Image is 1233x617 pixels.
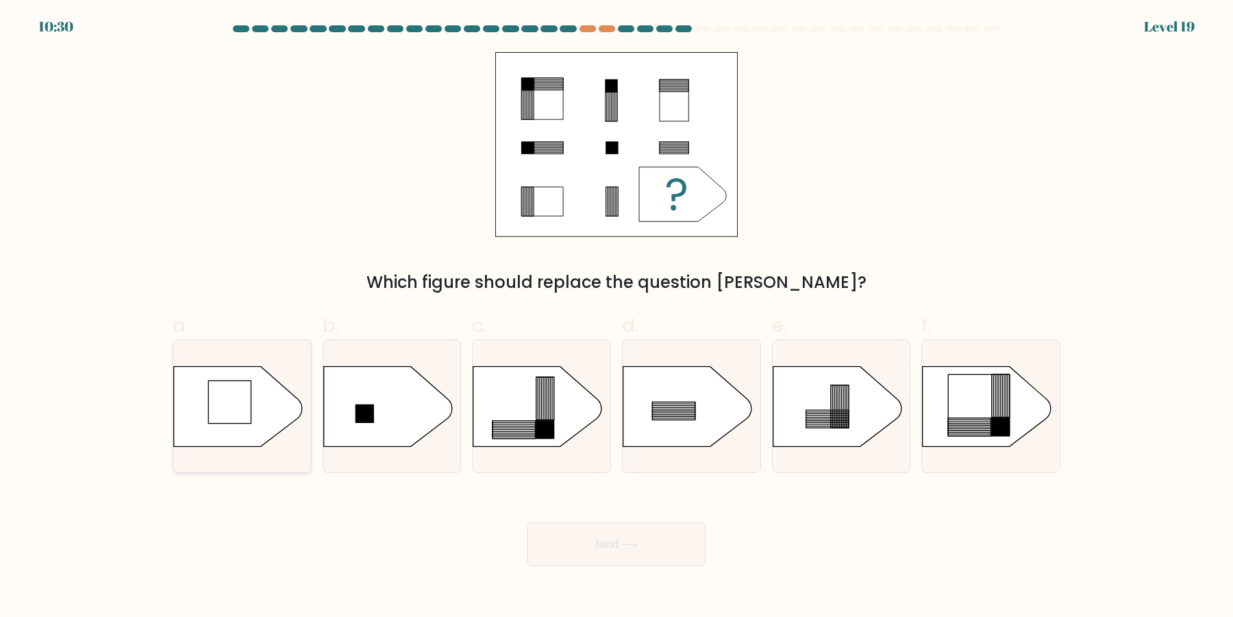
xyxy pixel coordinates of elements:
div: Which figure should replace the question [PERSON_NAME]? [181,270,1052,295]
span: e. [772,312,787,339]
span: d. [622,312,638,339]
div: Level 19 [1144,16,1195,37]
span: f. [921,312,931,339]
div: 10:30 [38,16,73,37]
span: b. [323,312,339,339]
span: c. [472,312,487,339]
button: Next [527,522,706,566]
span: a. [173,312,189,339]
